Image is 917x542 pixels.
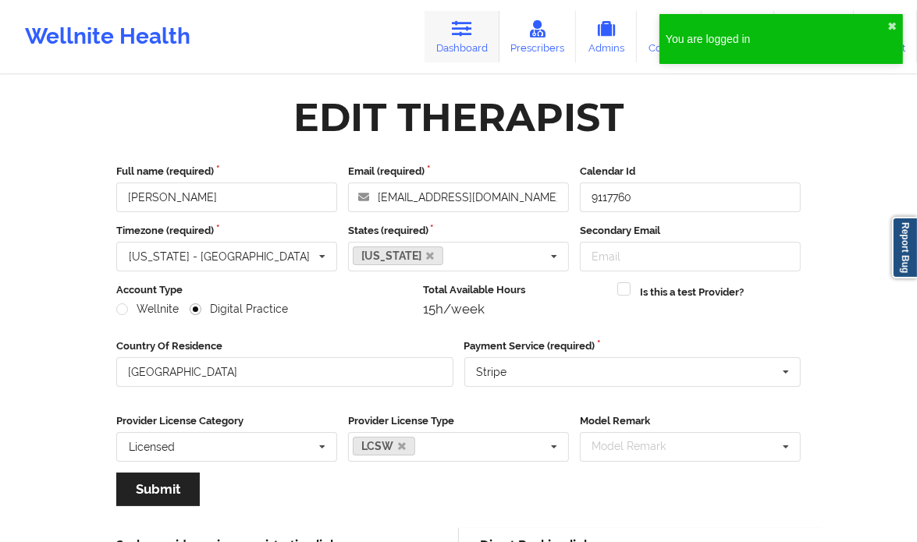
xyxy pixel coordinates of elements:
div: Stripe [477,367,507,377]
label: Country Of Residence [116,338,453,354]
a: Dashboard [425,11,499,62]
a: Prescribers [499,11,577,62]
button: Submit [116,473,200,506]
label: Secondary Email [580,223,801,239]
div: 15h/week [423,301,606,317]
input: Calendar Id [580,182,801,212]
label: States (required) [348,223,569,239]
a: Report Bug [892,217,917,278]
label: Digital Practice [190,303,288,316]
a: [US_STATE] [353,246,443,265]
label: Calendar Id [580,164,801,179]
button: close [887,20,897,33]
input: Email address [348,182,569,212]
div: You are logged in [666,31,887,47]
label: Model Remark [580,413,801,429]
div: Edit Therapist [293,93,624,142]
label: Timezone (required) [116,223,337,239]
label: Provider License Category [116,413,337,429]
div: [US_STATE] - [GEOGRAPHIC_DATA] [129,251,310,262]
a: Admins [576,11,637,62]
label: Account Type [116,282,412,298]
label: Email (required) [348,164,569,179]
label: Full name (required) [116,164,337,179]
a: Coaches [637,11,702,62]
input: Full name [116,182,337,212]
div: Licensed [129,441,175,452]
a: LCSW [353,437,415,455]
label: Is this a test Provider? [640,285,744,300]
label: Provider License Type [348,413,569,429]
label: Wellnite [116,303,179,316]
div: Model Remark [588,437,688,455]
label: Total Available Hours [423,282,606,298]
input: Email [580,242,801,271]
label: Payment Service (required) [464,338,801,354]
